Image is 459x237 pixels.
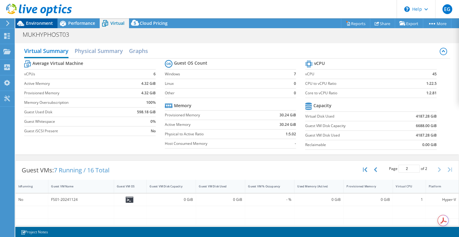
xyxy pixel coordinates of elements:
[442,4,452,14] span: EG
[165,71,290,77] label: Windows
[297,196,341,203] div: 0 GiB
[305,132,394,138] label: Guest VM Disk Used
[174,60,207,66] b: Guest OS Count
[425,166,427,171] span: 2
[165,81,290,87] label: Linux
[18,184,38,188] div: IsRunning
[294,81,296,87] b: 0
[18,196,45,203] div: No
[248,196,291,203] div: - %
[110,20,124,26] span: Virtual
[24,118,124,125] label: Guest Whitespace
[389,165,427,173] span: Page of
[141,81,156,87] b: 4.32 GiB
[346,196,390,203] div: 0 GiB
[68,20,95,26] span: Performance
[429,196,456,203] div: Hyper-V
[129,45,148,57] h2: Graphs
[16,161,116,180] div: Guest VMs:
[150,196,193,203] div: 0 GiB
[165,90,290,96] label: Other
[165,131,261,137] label: Physical to Active Ratio
[165,122,261,128] label: Active Memory
[305,142,394,148] label: Reclaimable
[146,100,156,106] b: 100%
[24,90,124,96] label: Provisioned Memory
[279,122,296,128] b: 30.24 GiB
[137,109,156,115] b: 598.18 GiB
[17,228,52,236] a: Project Notes
[314,60,325,66] b: vCPU
[305,123,394,129] label: Guest VM Disk Capacity
[313,103,331,109] b: Capacity
[398,165,420,173] input: jump to page
[141,90,156,96] b: 4.32 GiB
[416,123,437,129] b: 6688.00 GiB
[297,184,333,188] div: Used Memory (Active)
[51,184,104,188] div: Guest VM Name
[429,184,449,188] div: Platform
[305,113,394,119] label: Virtual Disk Used
[404,6,410,12] svg: \n
[165,112,261,118] label: Provisioned Memory
[54,166,109,174] span: 7 Running / 16 Total
[305,81,407,87] label: CPU to vCPU Ratio
[294,90,296,96] b: 0
[51,196,111,203] div: FS01-20241124
[422,142,437,148] b: 0.00 GiB
[248,184,284,188] div: Guest VM % Occupancy
[24,100,124,106] label: Memory Oversubscription
[174,103,191,109] b: Memory
[24,71,124,77] label: vCPUs
[426,81,437,87] b: 1:22.5
[305,90,407,96] label: Core to vCPU Ratio
[305,71,407,77] label: vCPU
[395,19,423,28] a: Export
[199,184,235,188] div: Guest VM Disk Used
[24,109,124,115] label: Guest Used Disk
[24,45,68,58] h2: Virtual Summary
[24,81,124,87] label: Active Memory
[154,71,156,77] b: 6
[370,19,395,28] a: Share
[150,118,156,125] b: 0%
[294,71,296,77] b: 7
[199,196,242,203] div: 0 GiB
[117,184,136,188] div: Guest VM OS
[286,131,296,137] b: 1:5.02
[346,184,383,188] div: Provisioned Memory
[24,128,124,134] label: Guest iSCSI Present
[32,60,83,66] b: Average Virtual Machine
[416,113,437,119] b: 4187.28 GiB
[140,20,168,26] span: Cloud Pricing
[165,141,261,147] label: Host Consumed Memory
[423,19,451,28] a: More
[426,90,437,96] b: 1:2.81
[75,45,123,57] h2: Physical Summary
[432,71,437,77] b: 45
[151,128,156,134] b: No
[295,141,296,147] b: -
[20,31,79,38] h1: MUKHYPHOST03
[150,184,186,188] div: Guest VM Disk Capacity
[396,184,415,188] div: Virtual CPU
[341,19,370,28] a: Reports
[279,112,296,118] b: 30.24 GiB
[26,20,53,26] span: Environment
[416,132,437,138] b: 4187.28 GiB
[396,196,423,203] div: 1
